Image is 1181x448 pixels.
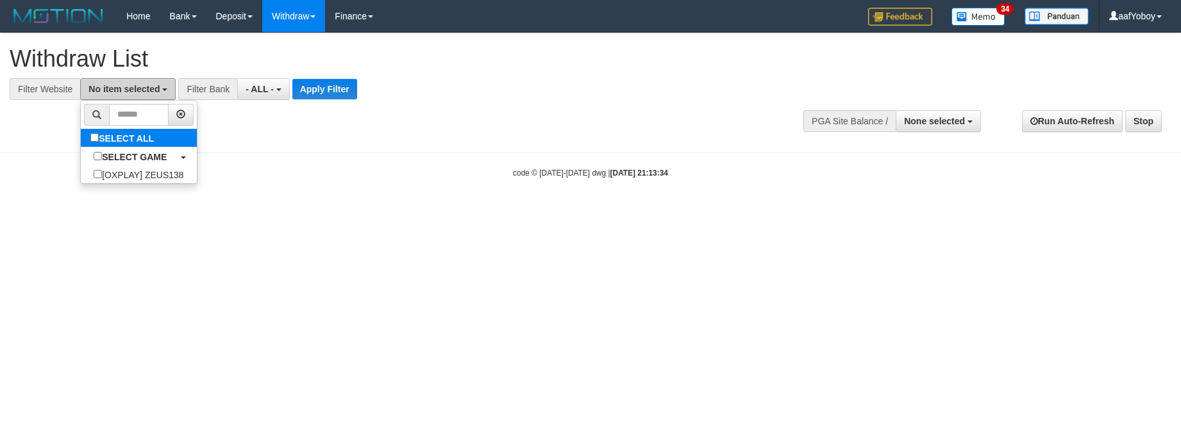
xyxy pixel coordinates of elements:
[81,147,196,165] a: SELECT GAME
[513,169,668,178] small: code © [DATE]-[DATE] dwg |
[896,110,981,132] button: None selected
[803,110,896,132] div: PGA Site Balance /
[94,152,102,160] input: SELECT GAME
[10,78,80,100] div: Filter Website
[1022,110,1123,132] a: Run Auto-Refresh
[10,6,107,26] img: MOTION_logo.png
[88,84,160,94] span: No item selected
[996,3,1014,15] span: 34
[237,78,289,100] button: - ALL -
[81,165,196,183] label: [OXPLAY] ZEUS138
[246,84,274,94] span: - ALL -
[868,8,932,26] img: Feedback.jpg
[81,129,167,147] label: SELECT ALL
[102,152,167,162] b: SELECT GAME
[904,116,965,126] span: None selected
[1025,8,1089,25] img: panduan.png
[80,78,176,100] button: No item selected
[10,46,775,72] h1: Withdraw List
[292,79,357,99] button: Apply Filter
[94,170,102,178] input: [OXPLAY] ZEUS138
[951,8,1005,26] img: Button%20Memo.svg
[90,133,99,142] input: SELECT ALL
[1125,110,1162,132] a: Stop
[610,169,668,178] strong: [DATE] 21:13:34
[178,78,237,100] div: Filter Bank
